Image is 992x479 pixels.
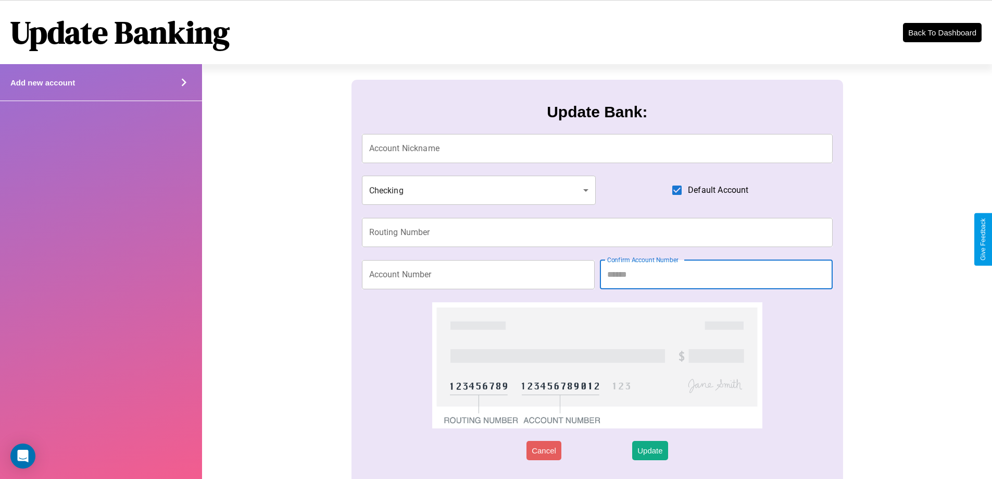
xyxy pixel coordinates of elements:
[526,441,561,460] button: Cancel
[10,11,230,54] h1: Update Banking
[632,441,668,460] button: Update
[688,184,748,196] span: Default Account
[980,218,987,261] div: Give Feedback
[547,103,647,121] h3: Update Bank:
[607,255,679,264] label: Confirm Account Number
[903,23,982,42] button: Back To Dashboard
[432,302,762,428] img: check
[10,78,75,87] h4: Add new account
[10,444,35,469] div: Open Intercom Messenger
[362,176,596,205] div: Checking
